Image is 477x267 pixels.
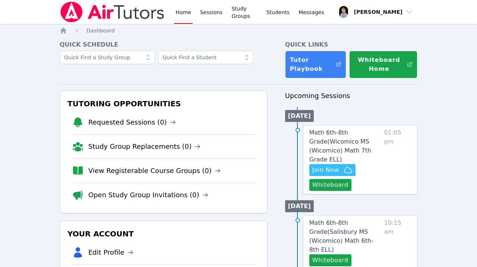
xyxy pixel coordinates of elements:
a: Tutor Playbook [285,51,347,78]
button: Whiteboard [309,179,351,191]
a: Dashboard [86,27,115,34]
span: 10:15 am [384,219,411,266]
a: Math 6th-8th Grade(Wicomico MS (Wicomico) Math 7th Grade ELL) [309,128,381,164]
input: Quick Find a Study Group [60,51,155,64]
a: View Registerable Course Groups (0) [88,166,221,176]
button: Whiteboard [309,254,351,266]
h3: Upcoming Sessions [285,91,417,101]
span: Dashboard [86,28,115,34]
li: [DATE] [285,200,314,212]
span: Join Now [312,166,339,175]
span: Math 6th-8th Grade ( Wicomico MS (Wicomico) Math 7th Grade ELL ) [309,129,371,163]
h3: Tutoring Opportunities [66,97,261,110]
a: Open Study Group Invitations (0) [88,190,208,200]
a: Study Group Replacements (0) [88,141,200,152]
span: 01:05 pm [384,128,411,191]
span: Math 6th-8th Grade ( Salisbury MS (Wicomico) Math 6th-8th ELL ) [309,219,373,253]
a: Math 6th-8th Grade(Salisbury MS (Wicomico) Math 6th-8th ELL) [309,219,381,254]
h4: Quick Schedule [60,40,267,49]
a: Edit Profile [88,247,133,258]
button: Join Now [309,164,356,176]
input: Quick Find a Student [158,51,253,64]
img: Air Tutors [60,1,165,22]
h4: Quick Links [285,40,417,49]
a: Requested Sessions (0) [88,117,176,128]
span: Messages [298,9,324,16]
nav: Breadcrumb [60,27,417,34]
li: [DATE] [285,110,314,122]
h3: Your Account [66,227,261,241]
button: Whiteboard Home [349,51,417,78]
